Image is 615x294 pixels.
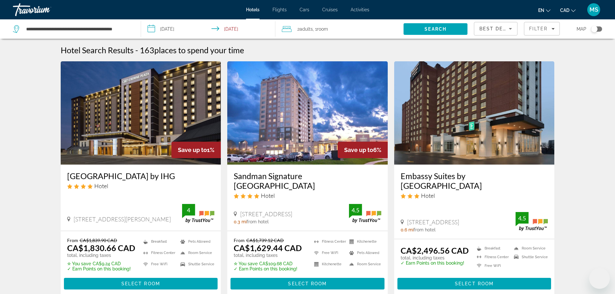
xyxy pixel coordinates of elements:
li: Shuttle Service [177,260,214,268]
li: Free WiFi [140,260,177,268]
li: Breakfast [474,246,511,251]
img: TrustYou guest rating badge [182,204,214,223]
iframe: Button to launch messaging window [589,268,610,289]
span: MS [589,6,598,13]
a: Cruises [322,7,338,12]
img: Sandman Signature Toronto Airport Hotel [227,61,388,165]
a: Hotels [246,7,260,12]
a: Select Room [64,279,218,287]
span: en [538,8,544,13]
a: Embassy Suites by [GEOGRAPHIC_DATA] [401,171,548,190]
ins: CA$1,830.66 CAD [67,243,135,253]
li: Shuttle Service [511,254,548,260]
span: From [234,238,245,243]
li: Pets Allowed [346,249,381,257]
p: ✓ Earn Points on this booking! [234,266,302,271]
button: Search [404,23,467,35]
span: - [135,45,138,55]
li: Free WiFi [311,249,346,257]
li: Kitchenette [311,260,346,268]
span: Save up to [344,147,373,153]
div: 1% [171,142,221,158]
button: Change language [538,5,550,15]
span: Select Room [288,281,327,286]
span: Adults [300,26,313,32]
span: From [67,238,78,243]
span: Hotel [94,182,108,189]
div: 4 star Hotel [234,192,381,199]
div: 6% [338,142,388,158]
input: Search hotel destination [26,24,131,34]
div: 4 star Hotel [67,182,215,189]
li: Kitchenette [346,238,381,246]
li: Room Service [511,246,548,251]
div: 4.5 [349,206,362,214]
button: Select Room [64,278,218,289]
li: Fitness Center [140,249,177,257]
span: Save up to [178,147,207,153]
span: 2 [297,25,313,34]
div: 3 star Hotel [401,192,548,199]
mat-select: Sort by [479,25,512,33]
span: from hotel [247,219,269,224]
button: Travelers: 2 adults, 0 children [275,19,404,39]
p: CA$9.24 CAD [67,261,135,266]
a: Cars [300,7,309,12]
button: User Menu [585,3,602,16]
button: Select Room [231,278,384,289]
a: Select Room [231,279,384,287]
button: Select Room [397,278,551,289]
span: Select Room [455,281,494,286]
span: [STREET_ADDRESS] [407,218,459,226]
span: [STREET_ADDRESS] [240,210,292,218]
span: Hotel [421,192,435,199]
span: ✮ You save [67,261,91,266]
li: Fitness Center [311,238,346,246]
a: Flights [272,7,287,12]
p: ✓ Earn Points on this booking! [401,260,469,266]
img: Crowne Plaza Toronto Airport by IHG [61,61,221,165]
del: CA$1,839.90 CAD [80,238,117,243]
a: Travorium [13,1,77,18]
img: TrustYou guest rating badge [516,212,548,231]
span: Search [425,26,446,32]
span: , 1 [313,25,328,34]
button: Filters [524,22,560,35]
del: CA$1,739.12 CAD [246,238,284,243]
ins: CA$1,629.44 CAD [234,243,302,253]
a: Select Room [397,279,551,287]
span: from hotel [414,227,436,232]
img: Embassy Suites by Hilton Toronto Airport [394,61,555,165]
p: total, including taxes [67,253,135,258]
span: Room [317,26,328,32]
span: Filter [529,26,548,31]
div: 4 [182,206,195,214]
p: CA$109.68 CAD [234,261,302,266]
span: Select Room [121,281,160,286]
li: Breakfast [140,238,177,246]
span: ✮ You save [234,261,258,266]
a: [GEOGRAPHIC_DATA] by IHG [67,171,215,181]
li: Pets Allowed [177,238,214,246]
li: Room Service [346,260,381,268]
div: 4.5 [516,214,528,222]
a: Activities [351,7,369,12]
img: TrustYou guest rating badge [349,204,381,223]
button: Toggle map [586,26,602,32]
h2: 163 [140,45,244,55]
li: Free WiFi [474,263,511,269]
p: total, including taxes [401,255,469,260]
li: Fitness Center [474,254,511,260]
span: 0.3 mi [234,219,247,224]
a: Sandman Signature [GEOGRAPHIC_DATA] [234,171,381,190]
span: Map [577,25,586,34]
